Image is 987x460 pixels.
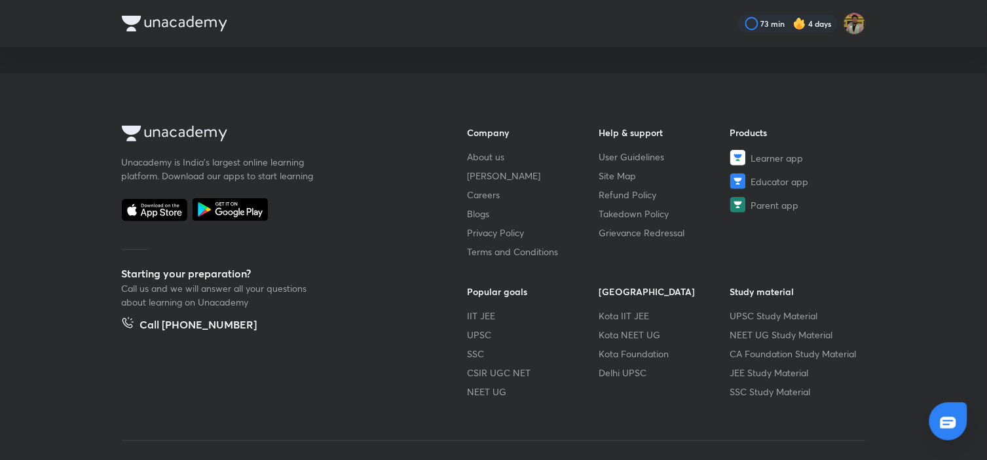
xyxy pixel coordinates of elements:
[468,188,500,202] span: Careers
[468,347,599,361] a: SSC
[751,175,809,188] span: Educator app
[599,285,730,298] h6: [GEOGRAPHIC_DATA]
[793,17,806,30] img: streak
[468,169,599,183] a: [PERSON_NAME]
[599,309,730,323] a: Kota IIT JEE
[140,317,257,335] h5: Call [PHONE_NUMBER]
[468,150,599,164] a: About us
[122,126,426,145] a: Company Logo
[730,385,862,398] a: SSC Study Material
[730,150,746,166] img: Learner app
[751,198,799,212] span: Parent app
[730,347,862,361] a: CA Foundation Study Material
[599,366,730,380] a: Delhi UPSC
[468,126,599,139] h6: Company
[468,309,599,323] a: IIT JEE
[599,126,730,139] h6: Help & support
[468,245,599,258] a: Terms and Conditions
[730,328,862,342] a: NEET UG Study Material
[844,12,866,35] img: Akshat Tiwari
[730,309,862,323] a: UPSC Study Material
[730,366,862,380] a: JEE Study Material
[468,366,599,380] a: CSIR UGC NET
[599,207,730,221] a: Takedown Policy
[599,169,730,183] a: Site Map
[599,226,730,239] a: Grievance Redressal
[122,126,227,141] img: Company Logo
[599,150,730,164] a: User Guidelines
[730,197,862,213] a: Parent app
[751,151,804,165] span: Learner app
[730,285,862,298] h6: Study material
[468,226,599,239] a: Privacy Policy
[730,150,862,166] a: Learner app
[730,197,746,213] img: Parent app
[730,173,746,189] img: Educator app
[599,188,730,202] a: Refund Policy
[599,347,730,361] a: Kota Foundation
[468,285,599,298] h6: Popular goals
[122,266,426,281] h5: Starting your preparation?
[468,188,599,202] a: Careers
[468,385,599,398] a: NEET UG
[599,328,730,342] a: Kota NEET UG
[122,16,227,31] img: Company Logo
[468,328,599,342] a: UPSC
[468,207,599,221] a: Blogs
[122,281,318,309] p: Call us and we will answer all your questions about learning on Unacademy
[122,155,318,183] p: Unacademy is India’s largest online learning platform. Download our apps to start learning
[122,317,257,335] a: Call [PHONE_NUMBER]
[730,126,862,139] h6: Products
[730,173,862,189] a: Educator app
